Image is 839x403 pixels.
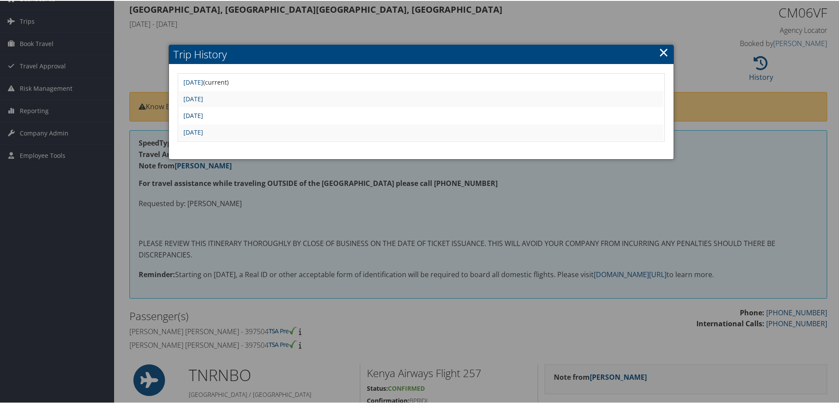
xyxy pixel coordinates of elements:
a: × [659,43,669,60]
a: [DATE] [183,77,203,86]
a: [DATE] [183,94,203,102]
td: (current) [179,74,663,89]
h2: Trip History [169,44,674,63]
a: [DATE] [183,127,203,136]
a: [DATE] [183,111,203,119]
